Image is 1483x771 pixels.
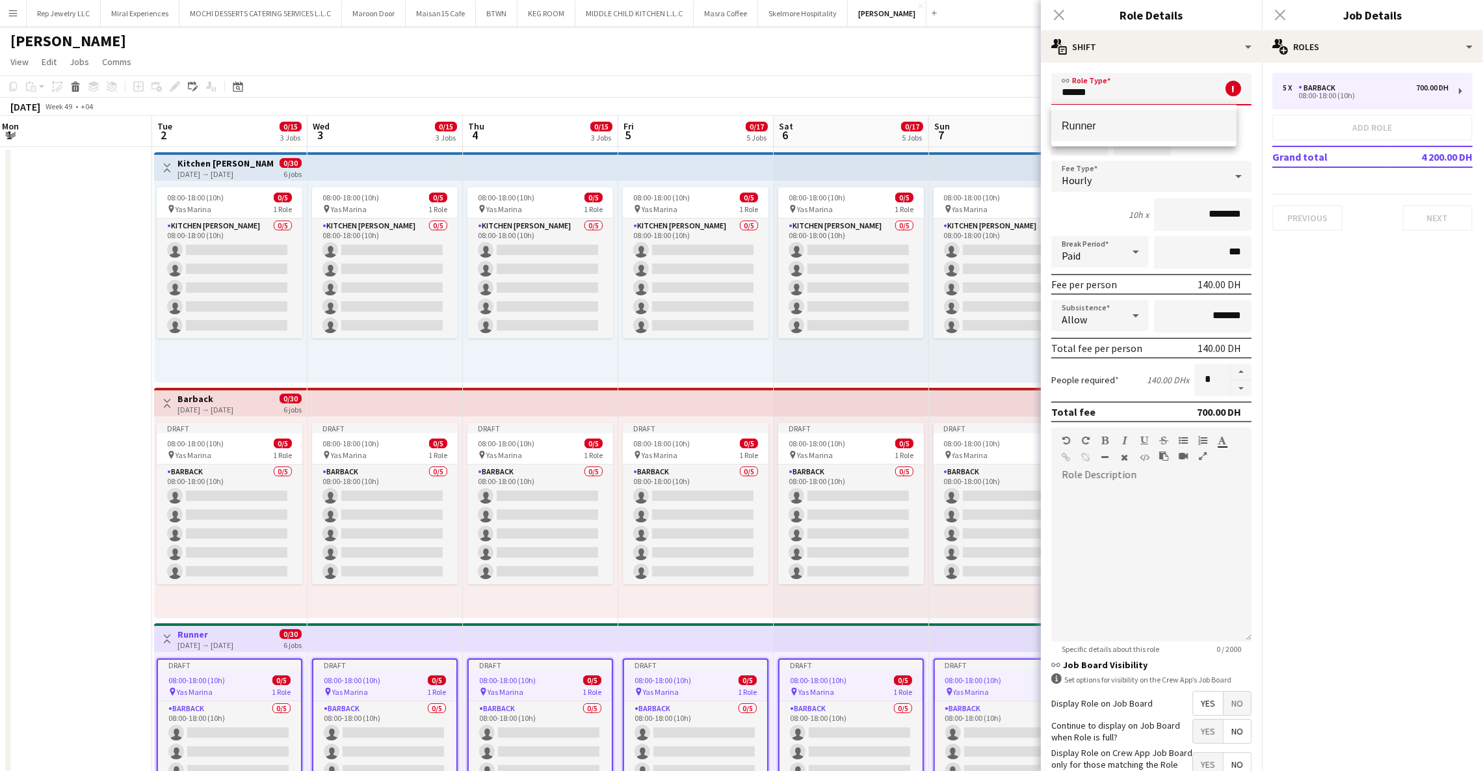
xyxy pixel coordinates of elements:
div: 6 jobs [283,168,302,179]
span: Yas Marina [331,204,367,214]
app-job-card: 08:00-18:00 (10h)0/5 Yas Marina1 RoleKitchen [PERSON_NAME]0/508:00-18:00 (10h) [934,187,1079,338]
span: 1 Role [428,204,447,214]
app-card-role: Barback0/508:00-18:00 (10h) [934,465,1079,584]
span: 08:00-18:00 (10h) [478,439,534,448]
span: Week 49 [43,101,75,111]
span: 0/5 [740,193,758,202]
button: Redo [1081,435,1090,446]
span: 1 Role [584,450,603,460]
span: Yes [1193,692,1223,715]
a: Edit [36,53,62,70]
span: Thu [468,120,484,132]
button: Text Color [1218,435,1227,446]
button: Maroon Door [342,1,406,26]
div: 140.00 DH [1198,278,1241,291]
span: Yas Marina [798,687,834,697]
button: Horizontal Line [1101,452,1110,463]
div: 6 jobs [283,639,302,650]
span: 1 Role [272,687,291,697]
span: 0/5 [740,439,758,448]
a: Jobs [64,53,94,70]
app-card-role: Kitchen [PERSON_NAME]0/508:00-18:00 (10h) [467,219,613,338]
button: BTWN [476,1,518,26]
button: HTML Code [1140,452,1149,463]
h3: Job Details [1262,7,1483,23]
span: 0/5 [429,439,447,448]
button: Rep Jewelry LLC [27,1,101,26]
app-card-role: Kitchen [PERSON_NAME]0/508:00-18:00 (10h) [312,219,458,338]
span: Paid [1062,249,1081,262]
div: 700.00 DH [1197,405,1241,418]
span: Sun [934,120,950,132]
button: Skelmore Hospitality [758,1,848,26]
div: 3 Jobs [436,133,456,142]
span: Jobs [70,56,89,68]
span: 0/5 [428,675,446,685]
app-job-card: 08:00-18:00 (10h)0/5 Yas Marina1 RoleKitchen [PERSON_NAME]0/508:00-18:00 (10h) [312,187,458,338]
div: Shift [1041,31,1262,62]
div: [DATE] → [DATE] [177,169,274,179]
span: 0/15 [280,122,302,131]
span: No [1224,692,1251,715]
span: 08:00-18:00 (10h) [789,439,845,448]
span: 0/5 [584,193,603,202]
div: Draft08:00-18:00 (10h)0/5 Yas Marina1 RoleBarback0/508:00-18:00 (10h) [778,423,924,584]
button: Undo [1062,435,1071,446]
div: Draft [467,423,613,433]
button: [PERSON_NAME] [848,1,926,26]
div: Fee per person [1051,278,1117,291]
div: [DATE] → [DATE] [177,405,233,414]
button: MIDDLE CHILD KITCHEN L.L.C [575,1,694,26]
div: Draft [313,660,456,670]
app-card-role: Barback0/508:00-18:00 (10h) [623,465,768,584]
app-job-card: 08:00-18:00 (10h)0/5 Yas Marina1 RoleKitchen [PERSON_NAME]0/508:00-18:00 (10h) [157,187,302,338]
app-card-role: Barback0/508:00-18:00 (10h) [157,465,302,584]
span: 1 Role [895,204,913,214]
div: Roles [1262,31,1483,62]
span: 1 Role [895,450,913,460]
span: Hourly [1062,174,1092,187]
span: Yas Marina [177,687,213,697]
span: Tue [157,120,172,132]
h3: Kitchen [PERSON_NAME] [177,157,274,169]
span: 3 [311,128,330,142]
div: 140.00 DH [1198,342,1241,355]
div: Total fee per person [1051,342,1142,355]
span: No [1224,720,1251,743]
span: 0/5 [584,439,603,448]
span: Yas Marina [797,204,833,214]
span: 08:00-18:00 (10h) [324,675,380,685]
span: 08:00-18:00 (10h) [167,439,224,448]
button: Miral Experiences [101,1,179,26]
div: Draft [778,423,924,433]
button: MOCHI DESSERTS CATERING SERVICES L.L.C [179,1,342,26]
h3: Role Details [1041,7,1262,23]
app-card-role: Kitchen [PERSON_NAME]0/508:00-18:00 (10h) [934,219,1079,338]
span: 0/15 [590,122,612,131]
span: View [10,56,29,68]
div: Barback [1298,83,1341,92]
span: Specific details about this role [1051,644,1170,654]
h3: Barback [177,393,233,405]
span: 2 [155,128,172,142]
span: Allow [1062,313,1087,326]
span: 0/15 [435,122,457,131]
div: 700.00 DH [1416,83,1449,92]
app-job-card: 08:00-18:00 (10h)0/5 Yas Marina1 RoleKitchen [PERSON_NAME]0/508:00-18:00 (10h) [778,187,924,338]
div: Draft [934,423,1079,433]
span: Yes [1193,720,1223,743]
app-job-card: 08:00-18:00 (10h)0/5 Yas Marina1 RoleKitchen [PERSON_NAME]0/508:00-18:00 (10h) [467,187,613,338]
h1: [PERSON_NAME] [10,31,126,51]
button: Clear Formatting [1120,452,1129,463]
span: 0 / 2000 [1206,644,1252,654]
div: Draft [469,660,612,670]
button: Maisan15 Cafe [406,1,476,26]
button: Increase [1231,364,1252,381]
app-card-role: Barback0/508:00-18:00 (10h) [312,465,458,584]
app-job-card: 08:00-18:00 (10h)0/5 Yas Marina1 RoleKitchen [PERSON_NAME]0/508:00-18:00 (10h) [623,187,768,338]
span: 0/5 [272,675,291,685]
span: Yas Marina [952,450,988,460]
span: 1 Role [427,687,446,697]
